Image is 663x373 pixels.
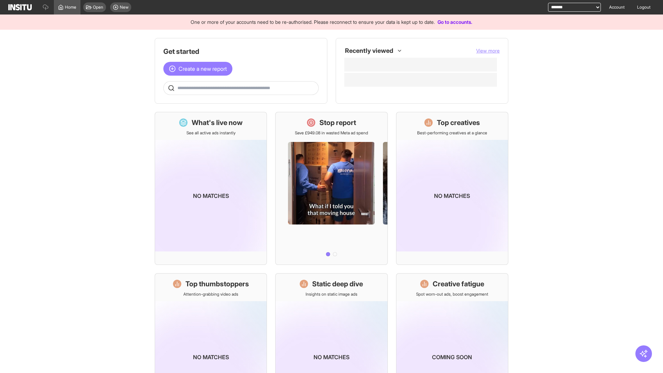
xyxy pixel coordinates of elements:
[193,353,229,361] p: No matches
[417,130,487,136] p: Best-performing creatives at a glance
[191,19,435,25] span: One or more of your accounts need to be re-authorised. Please reconnect to ensure your data is ke...
[185,279,249,289] h1: Top thumbstoppers
[438,19,472,25] a: Go to accounts.
[93,4,103,10] span: Open
[179,65,227,73] span: Create a new report
[163,62,232,76] button: Create a new report
[476,48,500,54] span: View more
[275,112,387,265] a: Stop reportSave £949.08 in wasted Meta ad spend
[155,140,267,251] img: coming-soon-gradient_kfitwp.png
[120,4,128,10] span: New
[183,291,238,297] p: Attention-grabbing video ads
[163,47,319,56] h1: Get started
[434,192,470,200] p: No matches
[319,118,356,127] h1: Stop report
[314,353,349,361] p: No matches
[193,192,229,200] p: No matches
[396,112,508,265] a: Top creativesBest-performing creatives at a glanceNo matches
[312,279,363,289] h1: Static deep dive
[155,112,267,265] a: What's live nowSee all active ads instantlyNo matches
[186,130,236,136] p: See all active ads instantly
[437,118,480,127] h1: Top creatives
[8,4,32,10] img: Logo
[192,118,243,127] h1: What's live now
[295,130,368,136] p: Save £949.08 in wasted Meta ad spend
[65,4,76,10] span: Home
[306,291,357,297] p: Insights on static image ads
[476,47,500,54] button: View more
[396,140,508,251] img: coming-soon-gradient_kfitwp.png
